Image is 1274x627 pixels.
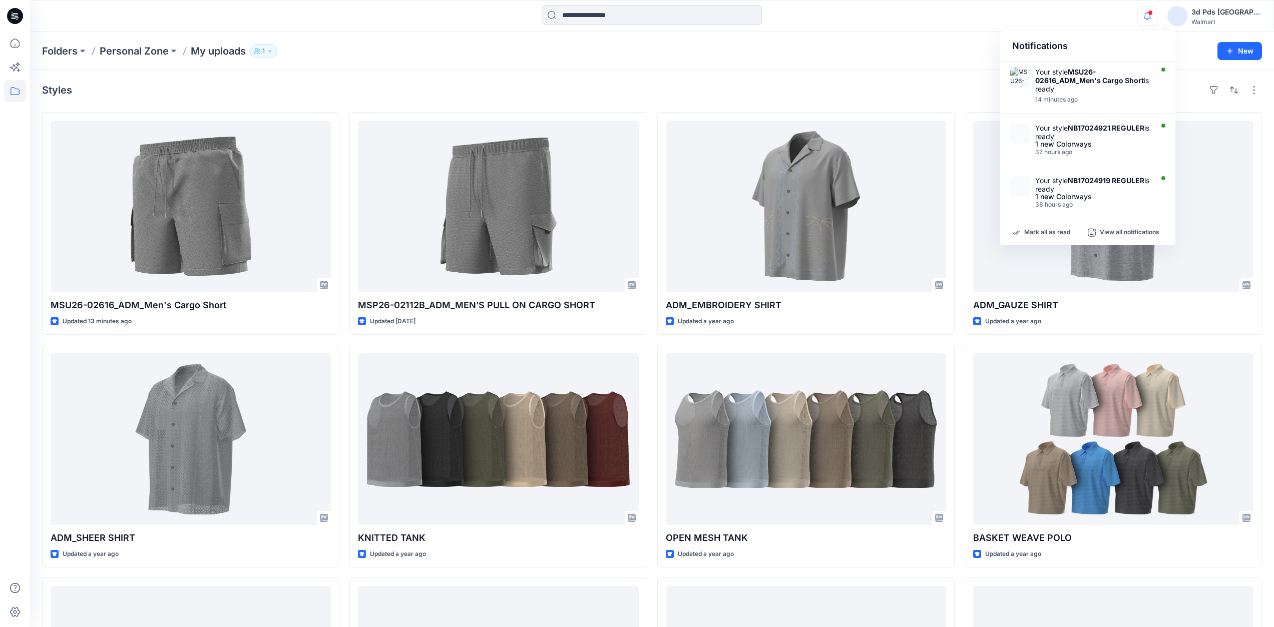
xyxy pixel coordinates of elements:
p: ADM_EMBROIDERY SHIRT [666,298,946,312]
p: BASKET WEAVE POLO [973,531,1253,545]
button: New [1217,42,1262,60]
div: Your style is ready [1035,176,1150,193]
a: BASKET WEAVE POLO [973,353,1253,525]
p: ADM_SHEER SHIRT [51,531,331,545]
div: Your style is ready [1035,68,1150,93]
a: Personal Zone [100,44,169,58]
a: OPEN MESH TANK [666,353,946,525]
div: 1 new Colorways [1035,141,1150,148]
div: Walmart [1191,18,1261,26]
p: MSU26-02616_ADM_Men's Cargo Short [51,298,331,312]
p: KNITTED TANK [358,531,638,545]
a: KNITTED TANK [358,353,638,525]
p: Updated a year ago [678,549,734,559]
strong: NB17024919 REGULER [1068,176,1144,185]
button: 1 [250,44,277,58]
h4: Styles [42,84,72,96]
p: Updated [DATE] [370,316,415,327]
p: OPEN MESH TANK [666,531,946,545]
div: 3d Pds [GEOGRAPHIC_DATA] [1191,6,1261,18]
p: Updated a year ago [985,316,1041,327]
strong: NB17024921 REGULER [1068,124,1144,132]
a: Folders [42,44,78,58]
strong: MSU26-02616_ADM_Men's Cargo Short [1035,68,1144,85]
p: ADM_GAUZE SHIRT [973,298,1253,312]
a: ADM_EMBROIDERY SHIRT [666,121,946,292]
div: Saturday, September 20, 2025 03:34 [1035,201,1150,208]
p: 1 [262,46,265,57]
a: MSU26-02616_ADM_Men's Cargo Short [51,121,331,292]
p: Updated a year ago [678,316,734,327]
img: avatar [1167,6,1187,26]
p: Updated a year ago [370,549,426,559]
a: ADM_GAUZE SHIRT [973,121,1253,292]
div: Notifications [1000,31,1175,62]
img: MSU26-02616_ADM_Men's Cargo Short [1010,68,1030,88]
p: Updated 13 minutes ago [63,316,132,327]
a: MSP26-02112B_ADM_MEN’S PULL ON CARGO SHORT [358,121,638,292]
img: NB17024919 REGULER [1010,176,1030,196]
div: Saturday, September 20, 2025 04:30 [1035,149,1150,156]
p: My uploads [191,44,246,58]
div: Your style is ready [1035,124,1150,141]
p: Mark all as read [1024,228,1070,237]
div: 1 new Colorways [1035,193,1150,200]
p: MSP26-02112B_ADM_MEN’S PULL ON CARGO SHORT [358,298,638,312]
p: Updated a year ago [63,549,119,559]
a: ADM_SHEER SHIRT [51,353,331,525]
p: Updated a year ago [985,549,1041,559]
img: NB17024921 REGULER [1010,124,1030,144]
div: Sunday, September 21, 2025 17:41 [1035,96,1150,103]
p: View all notifications [1100,228,1159,237]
